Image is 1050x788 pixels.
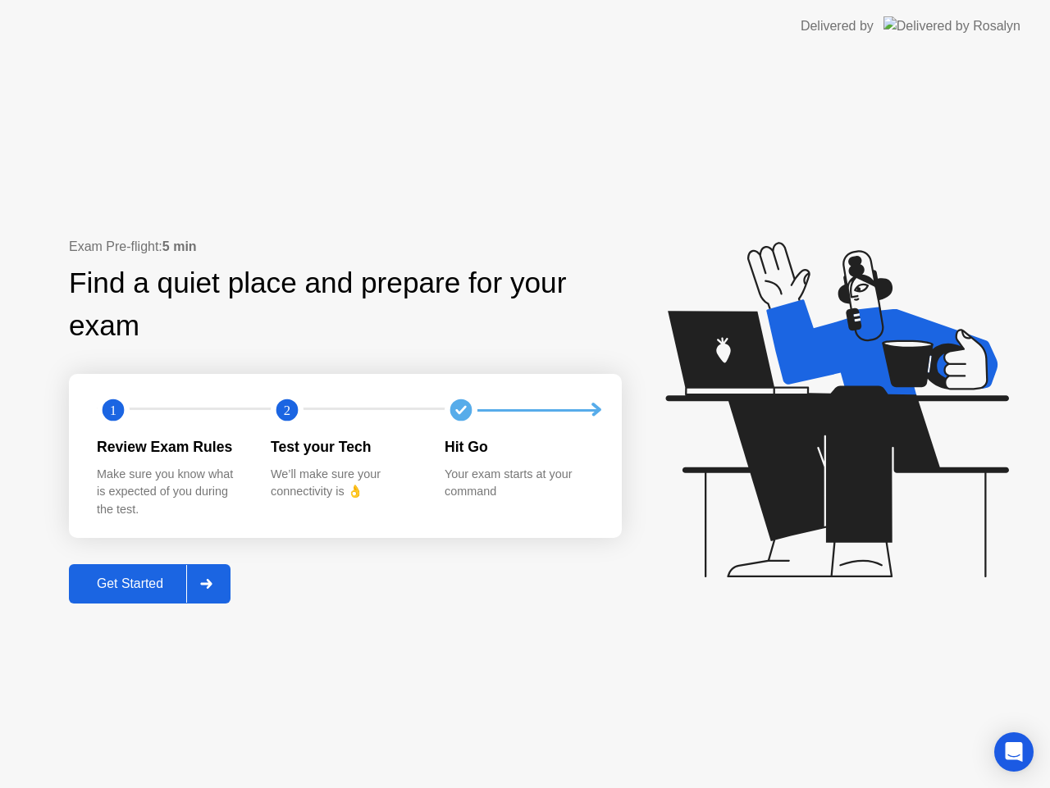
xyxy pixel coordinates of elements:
[445,466,592,501] div: Your exam starts at your command
[69,237,622,257] div: Exam Pre-flight:
[110,403,116,418] text: 1
[284,403,290,418] text: 2
[69,564,231,604] button: Get Started
[883,16,1020,35] img: Delivered by Rosalyn
[271,466,418,501] div: We’ll make sure your connectivity is 👌
[801,16,874,36] div: Delivered by
[74,576,186,591] div: Get Started
[97,436,244,458] div: Review Exam Rules
[445,436,592,458] div: Hit Go
[271,436,418,458] div: Test your Tech
[162,239,197,253] b: 5 min
[97,466,244,519] div: Make sure you know what is expected of you during the test.
[69,262,622,348] div: Find a quiet place and prepare for your exam
[994,732,1034,772] div: Open Intercom Messenger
